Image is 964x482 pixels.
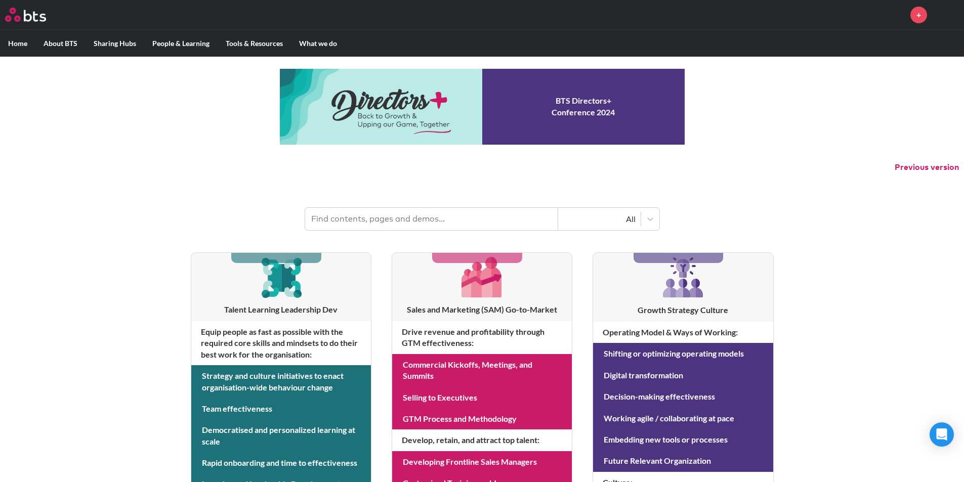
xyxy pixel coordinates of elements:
[563,213,636,225] div: All
[305,208,558,230] input: Find contents, pages and demos...
[392,321,572,354] h4: Drive revenue and profitability through GTM effectiveness :
[191,321,371,365] h4: Equip people as fast as possible with the required core skills and mindsets to do their best work...
[280,69,685,145] a: Conference 2024
[930,422,954,447] div: Open Intercom Messenger
[257,253,305,301] img: [object Object]
[86,30,144,57] label: Sharing Hubs
[593,322,773,343] h4: Operating Model & Ways of Working :
[35,30,86,57] label: About BTS
[910,7,927,23] a: +
[458,253,506,301] img: [object Object]
[191,304,371,315] h3: Talent Learning Leadership Dev
[392,429,572,451] h4: Develop, retain, and attract top talent :
[895,162,959,173] button: Previous version
[5,8,46,22] img: BTS Logo
[593,304,773,316] h3: Growth Strategy Culture
[392,304,572,315] h3: Sales and Marketing (SAM) Go-to-Market
[935,3,959,27] a: Profile
[659,253,707,301] img: [object Object]
[144,30,218,57] label: People & Learning
[291,30,345,57] label: What we do
[218,30,291,57] label: Tools & Resources
[5,8,65,22] a: Go home
[935,3,959,27] img: Abby Terry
